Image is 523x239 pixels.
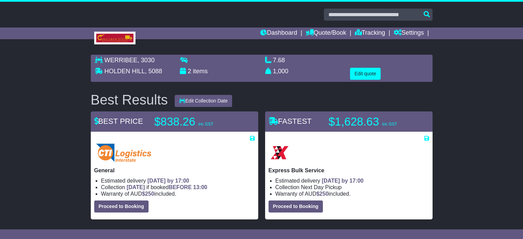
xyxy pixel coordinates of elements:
li: Warranty of AUD included. [101,191,255,197]
li: Collection [101,184,255,191]
span: Next Day Pickup [301,184,341,190]
p: General [94,167,255,174]
img: Border Express: Express Bulk Service [269,142,291,164]
span: BEFORE [169,184,192,190]
li: Estimated delivery [101,177,255,184]
span: inc GST [198,122,213,127]
button: Edit quote [350,68,381,80]
img: CTI Logistics - Interstate: General [94,142,154,164]
span: , 5088 [145,68,162,75]
span: FASTEST [269,117,312,126]
button: Proceed to Booking [269,200,323,213]
span: [DATE] by 17:00 [322,178,364,184]
span: items [193,68,208,75]
li: Collection [275,184,429,191]
a: Tracking [355,28,385,39]
div: Best Results [87,92,172,107]
li: Warranty of AUD included. [275,191,429,197]
span: if booked [127,184,207,190]
a: Quote/Book [306,28,346,39]
span: 13:00 [193,184,207,190]
span: , 3030 [138,57,155,64]
span: 2 [188,68,191,75]
span: [DATE] [127,184,145,190]
p: $838.26 [154,115,240,129]
span: HOLDEN HILL [105,68,145,75]
span: $ [142,191,154,197]
button: Proceed to Booking [94,200,149,213]
span: 250 [145,191,154,197]
a: Dashboard [260,28,297,39]
span: inc GST [382,122,397,127]
li: Estimated delivery [275,177,429,184]
button: Edit Collection Date [175,95,232,107]
a: Settings [394,28,424,39]
span: 1,000 [273,68,288,75]
span: $ [316,191,329,197]
span: 7.68 [273,57,285,64]
span: 250 [319,191,329,197]
span: BEST PRICE [94,117,143,126]
p: $1,628.63 [329,115,415,129]
p: Express Bulk Service [269,167,429,174]
span: [DATE] by 17:00 [148,178,189,184]
span: WERRIBEE [105,57,138,64]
